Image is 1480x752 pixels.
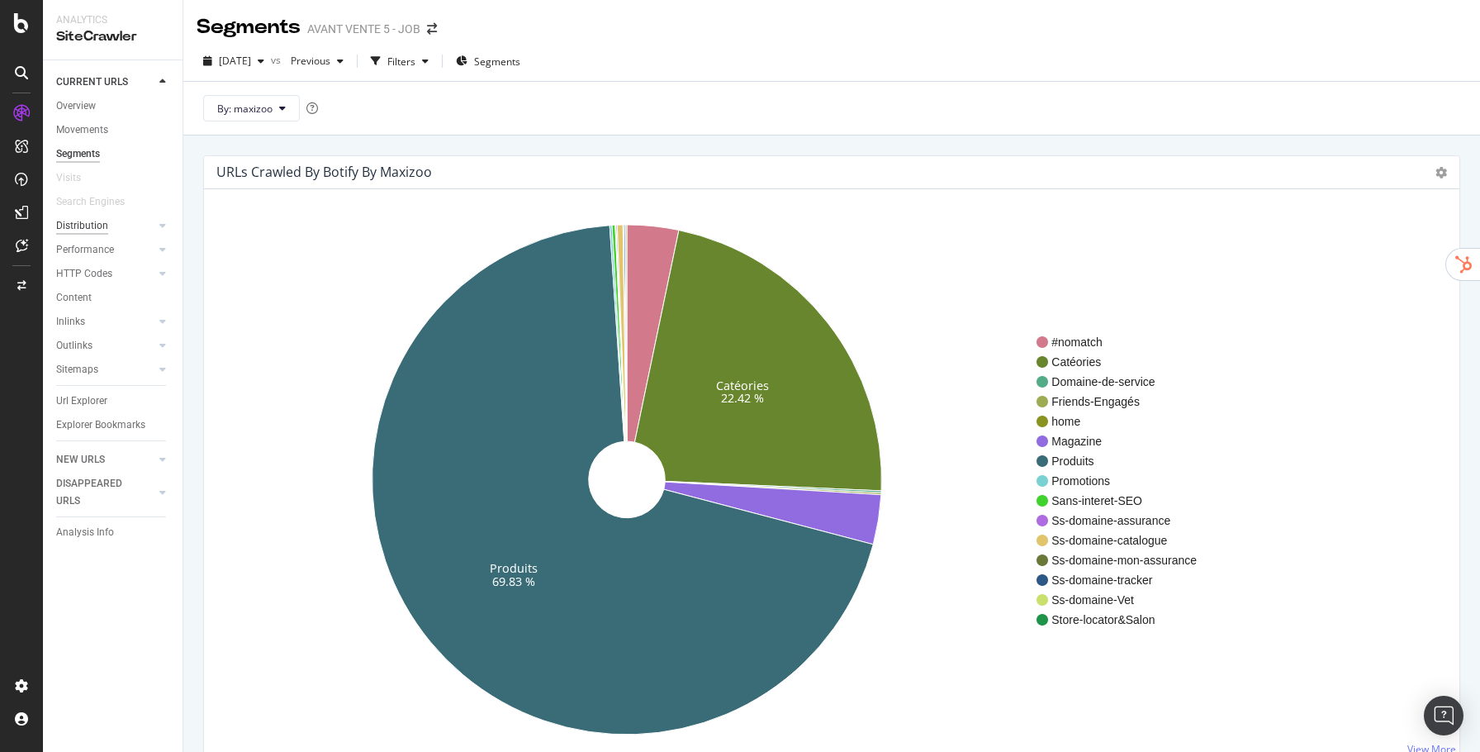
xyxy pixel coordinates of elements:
div: Overview [56,98,96,115]
div: NEW URLS [56,451,105,469]
span: Store-locator&Salon [1051,612,1197,628]
a: Distribution [56,217,154,235]
div: HTTP Codes [56,265,112,283]
span: Previous [284,54,330,68]
span: Catéories [1051,354,1197,370]
span: Ss-domaine-assurance [1051,512,1197,529]
span: home [1051,413,1197,430]
div: Search Engines [56,193,125,211]
span: vs [271,53,284,67]
span: Produits [1051,453,1197,469]
div: CURRENT URLS [56,74,128,91]
div: Performance [56,241,114,259]
span: Segments [474,55,520,69]
span: 2025 Sep. 26th [219,54,251,68]
a: NEW URLS [56,451,154,469]
div: Segments [197,13,301,41]
a: Analysis Info [56,524,171,541]
a: CURRENT URLS [56,74,154,91]
div: Movements [56,121,108,139]
span: Sans-interet-SEO [1051,493,1197,509]
div: Open Intercom Messenger [1424,696,1463,735]
div: Explorer Bookmarks [56,416,145,434]
a: Movements [56,121,171,139]
button: Filters [364,48,435,74]
div: Analytics [56,13,169,27]
a: HTTP Codes [56,265,154,283]
div: Inlinks [56,313,85,331]
a: DISAPPEARED URLS [56,475,154,510]
div: Distribution [56,217,108,235]
button: [DATE] [197,48,271,74]
span: Ss-domaine-catalogue [1051,532,1197,549]
div: Segments [56,145,100,163]
div: Analysis Info [56,524,114,541]
span: By: maxizoo [217,102,273,116]
a: Outlinks [56,337,154,355]
text: 69.83 % [492,574,535,589]
div: Visits [56,169,81,187]
a: Visits [56,169,97,187]
button: Previous [284,48,350,74]
div: Sitemaps [56,361,98,378]
span: Ss-domaine-Vet [1051,592,1197,608]
div: Filters [387,55,415,69]
span: #nomatch [1051,334,1197,350]
i: Options [1435,167,1447,178]
span: Ss-domaine-tracker [1051,572,1197,588]
div: Url Explorer [56,393,107,410]
h4: URLs Crawled By Botify By maxizoo [216,161,432,183]
div: Outlinks [56,337,92,355]
span: Ss-domaine-mon-assurance [1051,552,1197,569]
button: By: maxizoo [203,95,300,121]
a: Content [56,289,171,307]
div: Content [56,289,92,307]
text: Catéories [716,377,769,393]
text: 22.42 % [721,390,764,406]
span: Promotions [1051,473,1197,489]
a: Search Engines [56,193,141,211]
div: DISAPPEARED URLS [56,475,140,510]
div: AVANT VENTE 5 - JOB [307,21,420,37]
span: Friends-Engagés [1051,393,1197,410]
a: Explorer Bookmarks [56,416,171,434]
a: Segments [56,145,171,163]
button: Segments [449,48,527,74]
a: Performance [56,241,154,259]
a: Sitemaps [56,361,154,378]
a: Url Explorer [56,393,171,410]
text: Produits [490,560,538,576]
div: SiteCrawler [56,27,169,46]
a: Overview [56,98,171,115]
a: Inlinks [56,313,154,331]
div: arrow-right-arrow-left [427,23,437,35]
span: Magazine [1051,433,1197,450]
span: Domaine-de-service [1051,374,1197,390]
